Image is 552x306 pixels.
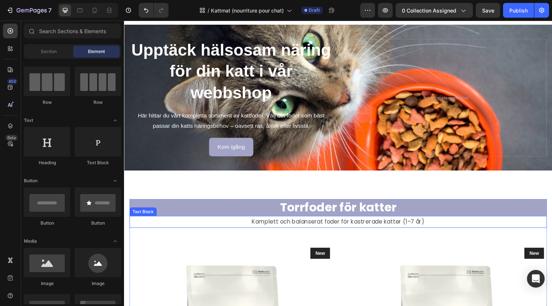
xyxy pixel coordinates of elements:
[48,6,52,15] p: 7
[24,24,121,38] input: Search Sections & Elements
[396,3,473,18] button: 0 collection assigned
[41,48,57,55] span: Section
[24,99,70,106] div: Row
[509,7,528,14] div: Publish
[6,202,435,213] p: Komplett och balanserat foder för kastrerade katter (1–7 år)
[402,7,456,14] span: 0 collection assigned
[3,3,55,18] button: 7
[309,7,320,14] span: Draft
[24,280,70,287] div: Image
[7,194,32,200] div: Text Block
[211,7,284,14] span: Kattmat (nourriture pour chat)
[208,7,209,14] span: /
[316,77,355,82] div: Drop element here
[109,115,121,126] span: Toggle open
[476,3,500,18] button: Save
[503,3,534,18] button: Publish
[88,48,105,55] span: Element
[482,7,494,14] span: Save
[161,184,281,201] strong: Torrfoder för katter
[109,235,121,247] span: Toggle open
[75,220,121,226] div: Button
[24,177,38,184] span: Button
[139,3,169,18] div: Undo/Redo
[75,159,121,166] div: Text Block
[75,99,121,106] div: Row
[109,175,121,187] span: Toggle open
[75,280,121,287] div: Image
[197,236,207,244] p: New
[24,238,37,245] span: Media
[124,21,552,306] iframe: Design area
[418,236,428,244] p: New
[24,117,33,124] span: Text
[6,135,18,141] div: Beta
[527,270,545,288] div: Open Intercom Messenger
[24,220,70,226] div: Button
[24,159,70,166] div: Heading
[7,78,18,84] div: 450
